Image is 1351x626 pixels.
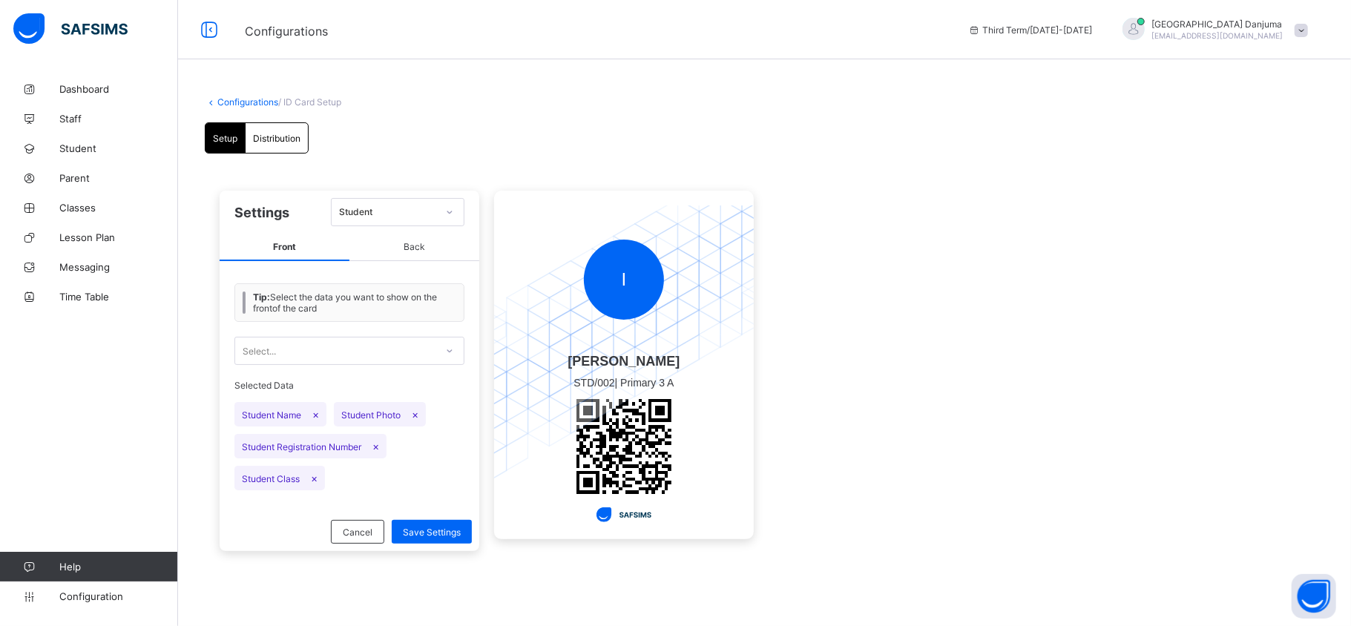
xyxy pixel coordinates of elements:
span: Settings [234,205,289,220]
span: Time Table [59,291,178,303]
span: Student Name [234,402,326,426]
button: Open asap [1292,574,1336,619]
span: × [372,440,379,452]
span: Primary 3 A [620,377,674,389]
span: Help [59,561,177,573]
span: Save Settings [403,527,461,538]
span: Setup [213,133,237,144]
span: Student Class [234,466,325,490]
span: Dashboard [59,83,178,95]
div: Student [339,207,437,218]
span: [EMAIL_ADDRESS][DOMAIN_NAME] [1152,31,1283,40]
span: Back [349,234,479,261]
img: safsims.135b583eef768097d7c66fa9e8d22233.svg [596,507,651,522]
span: Student Photo [334,402,426,426]
span: Student Registration Number [234,434,387,458]
img: safsims [13,13,128,45]
span: | [566,369,681,396]
span: × [312,408,319,421]
span: Configuration [59,590,177,602]
span: Classes [59,202,178,214]
span: × [311,472,318,484]
span: [PERSON_NAME] [566,354,681,369]
div: I [584,240,664,320]
span: Front [220,234,349,261]
span: Distribution [253,133,300,144]
span: Selected Data [234,380,464,395]
span: Configurations [245,24,328,39]
span: Select the data you want to show on the front of the card [253,291,456,314]
span: Student [59,142,178,154]
span: × [412,408,418,421]
b: Tip: [253,291,270,303]
span: Lesson Plan [59,231,178,243]
a: Configurations [217,96,278,108]
span: Cancel [343,527,372,538]
span: STD/002 [573,377,614,389]
span: / ID Card Setup [278,96,341,108]
div: IranyangDanjuma [1108,18,1315,42]
span: Parent [59,172,178,184]
span: Staff [59,113,178,125]
div: Select... [243,337,276,365]
span: [GEOGRAPHIC_DATA] Danjuma [1152,19,1283,30]
span: Messaging [59,261,178,273]
span: session/term information [968,24,1093,36]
